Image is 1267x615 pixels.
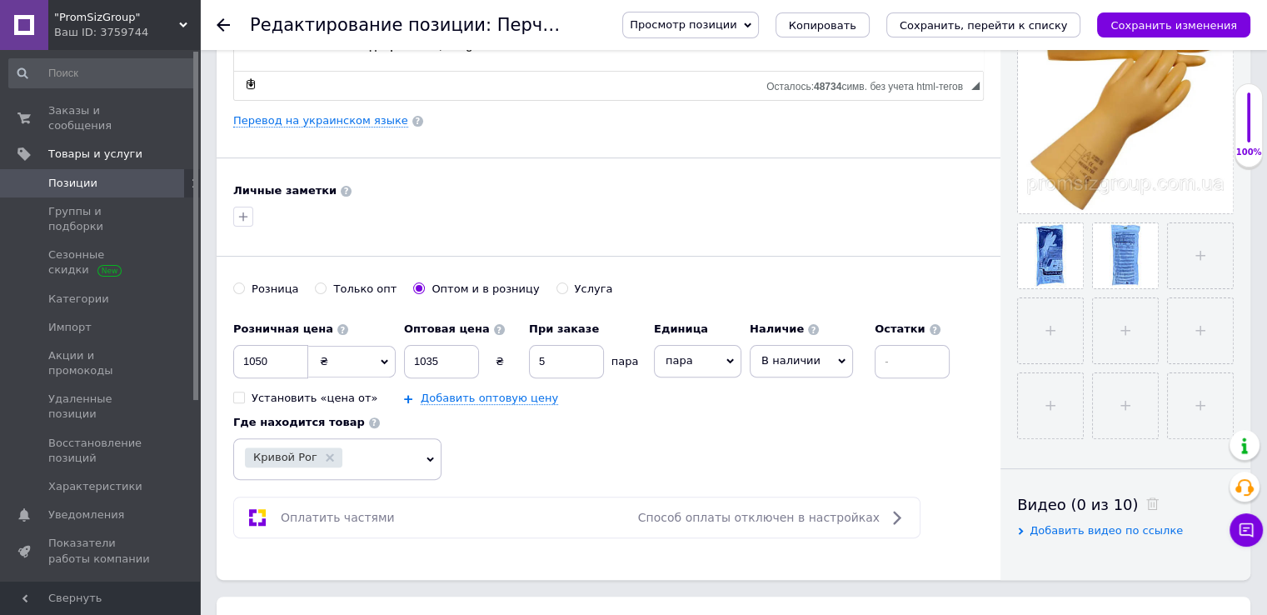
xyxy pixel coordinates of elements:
[48,292,109,307] span: Категории
[233,416,365,428] b: Где находится товар
[48,147,142,162] span: Товары и услуги
[1235,83,1263,167] div: 100% Качество заполнения
[253,452,317,462] span: Кривой Рог
[233,184,337,197] b: Личные заметки
[50,56,699,73] li: доставка курьером;
[8,58,197,88] input: Поиск
[48,176,97,191] span: Позиции
[48,436,154,466] span: Восстановление позиций
[50,3,699,21] li: самовывоз со склада;
[431,282,539,297] div: Оптом и в розницу
[250,15,1042,35] h1: Редактирование позиции: Перчатки диэлектрические REGELTEX, Франция
[281,511,395,524] span: Оплатить частями
[17,112,732,147] p: В магазине вы можете найти похожие и сопутствующие товары. Мы имеем большой выбор средств индивид...
[971,82,980,90] span: Перетащите для изменения размера
[886,12,1081,37] button: Сохранить, перейти к списку
[320,355,328,367] span: ₴
[233,114,408,127] a: Перевод на украинском языке
[529,345,604,378] input: 0
[1097,12,1250,37] button: Сохранить изменения
[50,21,699,38] li: Новая почта;
[1230,513,1263,547] button: Чат с покупателем
[814,81,841,92] span: 48734
[761,354,821,367] span: В наличии
[421,392,558,405] a: Добавить оптовую цену
[233,345,308,378] input: 0
[17,84,732,102] p: Отправляем товары в любую точку [GEOGRAPHIC_DATA].
[233,322,333,335] b: Розничная цена
[252,282,298,297] div: Розница
[48,320,92,335] span: Импорт
[217,18,230,32] div: Вернуться назад
[48,103,154,133] span: Заказы и сообщения
[50,38,699,56] li: Укрпочта;
[17,159,711,189] strong: Уточнить, заказать или получить дополнительную информацию вы можете позвонив по указанному на сай...
[252,391,377,406] div: Установить «цена от»
[404,322,490,335] b: Оптовая цена
[776,12,870,37] button: Копировать
[48,580,154,610] span: Панель управления
[333,282,397,297] div: Только опт
[1110,19,1237,32] i: Сохранить изменения
[654,345,741,377] span: пара
[54,25,200,40] div: Ваш ID: 3759744
[48,392,154,422] span: Удаленные позиции
[404,345,479,378] input: 0
[630,18,736,31] span: Просмотр позиции
[48,479,142,494] span: Характеристики
[766,77,971,92] div: Подсчет символов
[789,19,856,32] span: Копировать
[1017,496,1138,513] span: Видео (0 из 10)
[575,282,613,297] div: Услуга
[529,322,646,337] label: При заказе
[604,354,646,369] div: пара
[48,507,124,522] span: Уведомления
[900,19,1068,32] i: Сохранить, перейти к списку
[638,511,880,524] span: Способ оплаты отключен в настройках
[48,204,154,234] span: Группы и подборки
[48,348,154,378] span: Акции и промокоды
[1030,524,1183,537] span: Добавить видео по ссылке
[1235,147,1262,158] div: 100%
[654,322,741,337] label: Единица
[750,322,804,335] b: Наличие
[242,75,260,93] a: Сделать резервную копию сейчас
[76,113,162,126] strong: "PromSizGroup"
[48,536,154,566] span: Показатели работы компании
[54,10,179,25] span: "PromSizGroup"
[875,322,925,335] b: Остатки
[479,354,521,369] div: ₴
[48,247,154,277] span: Сезонные скидки
[875,345,950,378] input: -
